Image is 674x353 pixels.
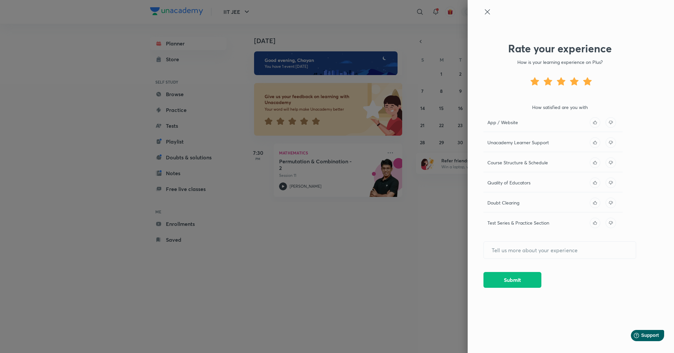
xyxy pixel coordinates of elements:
[483,42,636,55] h2: Rate your experience
[487,179,531,186] p: Quality of Educators
[483,104,636,111] p: How satisfied are you with
[487,139,549,146] p: Unacademy Learner Support
[487,119,518,126] p: App / Website
[487,219,549,226] p: Test Series & Practice Section
[487,199,519,206] p: Doubt Clearing
[483,272,541,288] button: Submit
[484,242,636,258] input: Tell us more about your experience
[483,59,636,66] p: How is your learning experience on Plus?
[615,327,667,346] iframe: Help widget launcher
[487,159,548,166] p: Course Structure & Schedule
